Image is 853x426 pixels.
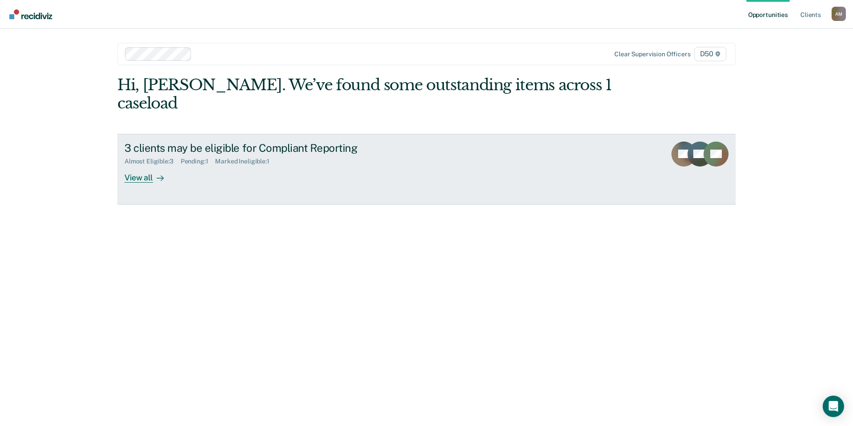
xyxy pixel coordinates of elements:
div: View all [124,165,174,183]
div: Open Intercom Messenger [823,396,844,417]
img: Recidiviz [9,9,52,19]
a: 3 clients may be eligible for Compliant ReportingAlmost Eligible:3Pending:1Marked Ineligible:1Vie... [117,134,736,205]
div: Hi, [PERSON_NAME]. We’ve found some outstanding items across 1 caseload [117,76,612,113]
div: A M [832,7,846,21]
div: Marked Ineligible : 1 [215,158,276,165]
div: Clear supervision officers [614,50,690,58]
span: D50 [694,47,726,61]
div: Pending : 1 [181,158,215,165]
button: Profile dropdown button [832,7,846,21]
div: Almost Eligible : 3 [124,158,181,165]
div: 3 clients may be eligible for Compliant Reporting [124,142,438,155]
